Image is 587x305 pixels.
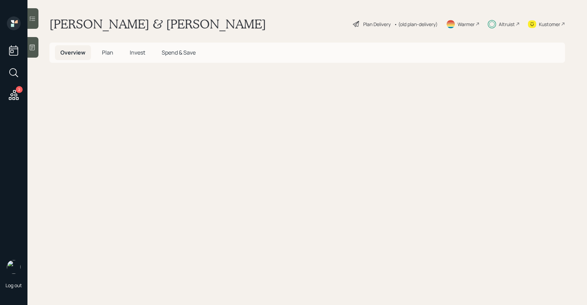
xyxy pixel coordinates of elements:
div: 2 [16,86,23,93]
div: Altruist [499,21,515,28]
div: Warmer [458,21,475,28]
div: Plan Delivery [363,21,391,28]
span: Spend & Save [162,49,196,56]
img: sami-boghos-headshot.png [7,260,21,274]
div: Log out [5,282,22,289]
div: Kustomer [539,21,560,28]
h1: [PERSON_NAME] & [PERSON_NAME] [49,16,266,32]
span: Overview [60,49,85,56]
span: Invest [130,49,145,56]
div: • (old plan-delivery) [394,21,438,28]
span: Plan [102,49,113,56]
